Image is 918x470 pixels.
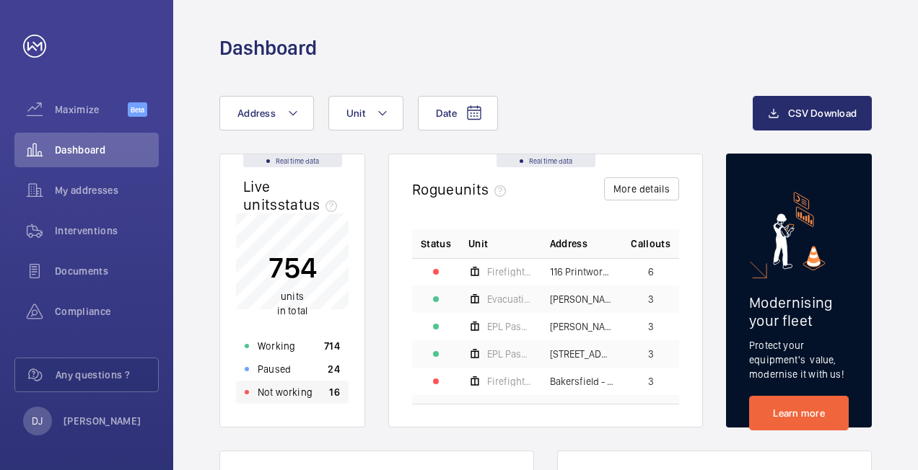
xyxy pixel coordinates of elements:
[604,177,679,200] button: More details
[268,249,317,285] p: 754
[648,294,654,304] span: 3
[749,396,849,430] a: Learn more
[324,339,340,353] p: 714
[258,339,295,353] p: Working
[328,362,340,376] p: 24
[418,96,498,130] button: Date
[346,107,365,119] span: Unit
[468,236,488,251] span: Unit
[648,267,654,277] span: 6
[788,107,857,119] span: CSV Download
[648,349,654,359] span: 3
[487,376,533,386] span: Firefighters - EPL Passenger Lift No 2
[278,195,344,213] span: status
[648,322,654,332] span: 3
[412,180,512,198] h2: Rogue
[55,102,128,117] span: Maximize
[550,294,614,304] span: [PERSON_NAME] Court - High Risk Building - [PERSON_NAME][GEOGRAPHIC_DATA]
[64,414,141,428] p: [PERSON_NAME]
[487,267,533,277] span: Firefighters - EPL Flats 1-65 No 1
[749,338,849,381] p: Protect your equipment's value, modernise it with us!
[55,264,159,278] span: Documents
[753,96,872,130] button: CSV Download
[487,349,533,359] span: EPL Passenger Lift 19b
[421,236,451,251] p: Status
[497,154,595,167] div: Real time data
[243,154,342,167] div: Real time data
[219,35,317,61] h1: Dashboard
[55,143,159,157] span: Dashboard
[550,236,587,251] span: Address
[243,177,343,213] h2: Live units
[487,294,533,304] span: Evacuation - EPL Passenger Lift No 2
[329,385,340,399] p: 16
[550,322,614,332] span: [PERSON_NAME] House - High Risk Building - [PERSON_NAME][GEOGRAPHIC_DATA]
[55,223,159,238] span: Interventions
[631,236,670,251] span: Callouts
[749,293,849,329] h2: Modernising your fleet
[55,304,159,319] span: Compliance
[281,291,304,302] span: units
[258,385,312,399] p: Not working
[268,289,317,318] p: in total
[436,107,457,119] span: Date
[32,414,43,428] p: DJ
[487,322,533,332] span: EPL Passenger Lift No 1
[55,183,159,198] span: My addresses
[219,96,314,130] button: Address
[56,368,158,382] span: Any questions ?
[258,362,291,376] p: Paused
[648,376,654,386] span: 3
[550,349,614,359] span: [STREET_ADDRESS][PERSON_NAME][PERSON_NAME]
[328,96,403,130] button: Unit
[237,107,276,119] span: Address
[773,192,826,270] img: marketing-card.svg
[550,376,614,386] span: Bakersfield - High Risk Building - [GEOGRAPHIC_DATA]
[128,102,147,117] span: Beta
[550,267,614,277] span: 116 Printworks Apartments Flats 1-65 - High Risk Building - 116 Printworks Apartments Flats 1-65
[455,180,512,198] span: units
